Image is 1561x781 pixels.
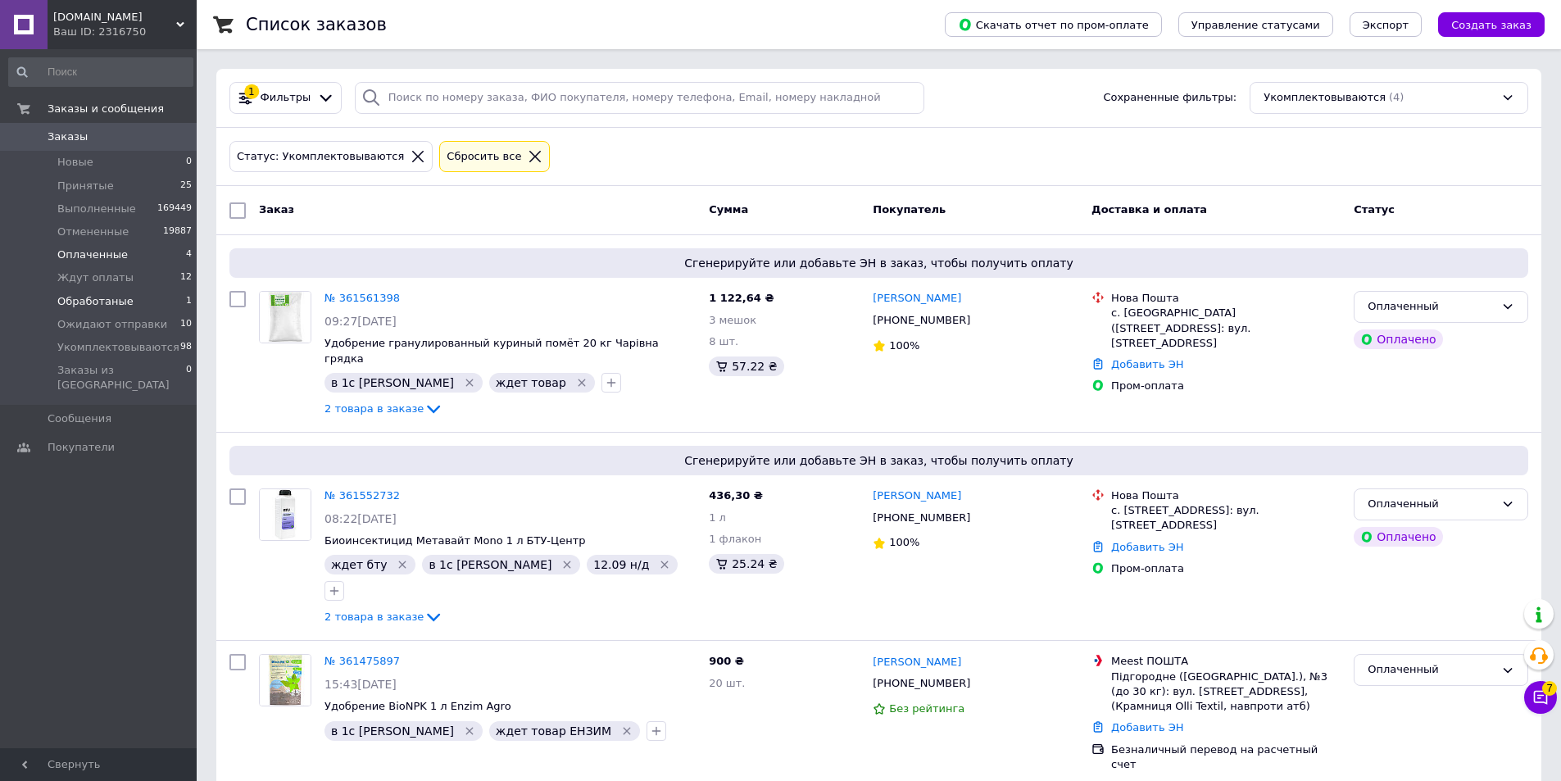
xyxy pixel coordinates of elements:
[8,57,193,87] input: Поиск
[463,724,476,738] svg: Удалить метку
[57,340,179,355] span: Укомплектовываются
[259,654,311,706] a: Фото товару
[355,82,925,114] input: Поиск по номеру заказа, ФИО покупателя, номеру телефона, Email, номеру накладной
[48,129,88,144] span: Заказы
[324,489,400,502] a: № 361552732
[1178,12,1333,37] button: Управление статусами
[57,225,129,239] span: Отмененные
[324,512,397,525] span: 08:22[DATE]
[709,533,761,545] span: 1 флакон
[244,84,259,99] div: 1
[496,724,611,738] span: ждет товар ЕНЗИМ
[180,179,192,193] span: 25
[48,102,164,116] span: Заказы и сообщения
[593,558,649,571] span: 12.09 н/д
[1111,379,1341,393] div: Пром-оплата
[1111,291,1341,306] div: Нова Пошта
[1091,203,1207,216] span: Доставка и оплата
[1368,496,1495,513] div: Оплаченный
[57,155,93,170] span: Новые
[1111,670,1341,715] div: Підгородне ([GEOGRAPHIC_DATA].), №3 (до 30 кг): вул. [STREET_ADDRESS], (Крамниця Olli Textil, нав...
[236,255,1522,271] span: Сгенерируйте или добавьте ЭН в заказ, чтобы получить оплату
[873,511,970,524] span: [PHONE_NUMBER]
[958,17,1149,32] span: Скачать отчет по пром-оплате
[429,558,551,571] span: в 1с [PERSON_NAME]
[57,270,134,285] span: Ждут оплаты
[246,15,387,34] h1: Список заказов
[1191,19,1320,31] span: Управление статусами
[324,700,511,712] a: Удобрение BioNPK 1 л Enzim Agro
[1422,18,1545,30] a: Создать заказ
[709,292,774,304] span: 1 122,64 ₴
[259,291,311,343] a: Фото товару
[709,554,783,574] div: 25.24 ₴
[620,724,633,738] svg: Удалить метку
[324,678,397,691] span: 15:43[DATE]
[709,203,748,216] span: Сумма
[873,203,946,216] span: Покупатель
[57,179,114,193] span: Принятые
[1438,12,1545,37] button: Создать заказ
[186,247,192,262] span: 4
[709,511,726,524] span: 1 л
[57,247,128,262] span: Оплаченные
[48,440,115,455] span: Покупатели
[463,376,476,389] svg: Удалить метку
[709,356,783,376] div: 57.22 ₴
[873,291,961,306] a: [PERSON_NAME]
[575,376,588,389] svg: Удалить метку
[180,340,192,355] span: 98
[496,376,566,389] span: ждет товар
[260,292,311,343] img: Фото товару
[1363,19,1409,31] span: Экспорт
[873,488,961,504] a: [PERSON_NAME]
[186,363,192,393] span: 0
[709,489,763,502] span: 436,30 ₴
[945,12,1162,37] button: Скачать отчет по пром-оплате
[259,203,294,216] span: Заказ
[709,335,738,347] span: 8 шт.
[873,655,961,670] a: [PERSON_NAME]
[324,337,659,365] a: Удобрение гранулированный куриный помёт 20 кг Чарівна грядка
[186,294,192,309] span: 1
[236,452,1522,469] span: Сгенерируйте или добавьте ЭН в заказ, чтобы получить оплату
[324,402,443,415] a: 2 товара в заказе
[1524,681,1557,714] button: Чат с покупателем7
[180,270,192,285] span: 12
[443,148,524,166] div: Сбросить все
[1111,721,1183,733] a: Добавить ЭН
[324,315,397,328] span: 09:27[DATE]
[53,25,197,39] div: Ваш ID: 2316750
[1354,203,1395,216] span: Статус
[1542,681,1557,696] span: 7
[1389,91,1404,103] span: (4)
[331,558,388,571] span: ждет бту
[1354,329,1442,349] div: Оплачено
[1354,527,1442,547] div: Оплачено
[1111,306,1341,351] div: с. [GEOGRAPHIC_DATA] ([STREET_ADDRESS]: вул. [STREET_ADDRESS]
[873,314,970,326] span: [PHONE_NUMBER]
[324,611,424,623] span: 2 товара в заказе
[259,488,311,541] a: Фото товару
[163,225,192,239] span: 19887
[1111,541,1183,553] a: Добавить ЭН
[57,294,134,309] span: Обработаные
[324,292,400,304] a: № 361561398
[157,202,192,216] span: 169449
[57,202,136,216] span: Выполненные
[889,702,964,715] span: Без рейтинга
[709,677,745,689] span: 20 шт.
[186,155,192,170] span: 0
[324,534,585,547] a: Биоинсектицид Метавайт Mono 1 л БТУ-Центр
[1111,488,1341,503] div: Нова Пошта
[1111,358,1183,370] a: Добавить ЭН
[1111,742,1341,772] div: Безналичный перевод на расчетный счет
[324,402,424,415] span: 2 товара в заказе
[1111,561,1341,576] div: Пром-оплата
[260,655,311,706] img: Фото товару
[53,10,176,25] span: Agroretail.com.ua
[324,611,443,623] a: 2 товара в заказе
